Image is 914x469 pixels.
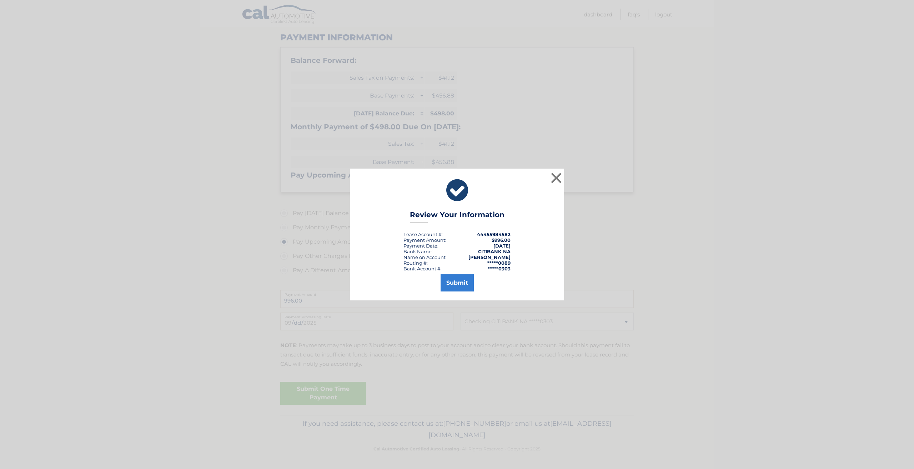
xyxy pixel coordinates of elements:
div: : [403,243,438,249]
div: Routing #: [403,260,428,266]
span: [DATE] [493,243,511,249]
span: Payment Date [403,243,437,249]
button: × [549,171,563,185]
div: Name on Account: [403,254,447,260]
strong: CITIBANK NA [478,249,511,254]
div: Bank Account #: [403,266,442,271]
div: Lease Account #: [403,231,443,237]
span: $996.00 [492,237,511,243]
h3: Review Your Information [410,210,504,223]
div: Payment Amount: [403,237,446,243]
div: Bank Name: [403,249,433,254]
button: Submit [441,274,474,291]
strong: [PERSON_NAME] [468,254,511,260]
strong: 44455984582 [477,231,511,237]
